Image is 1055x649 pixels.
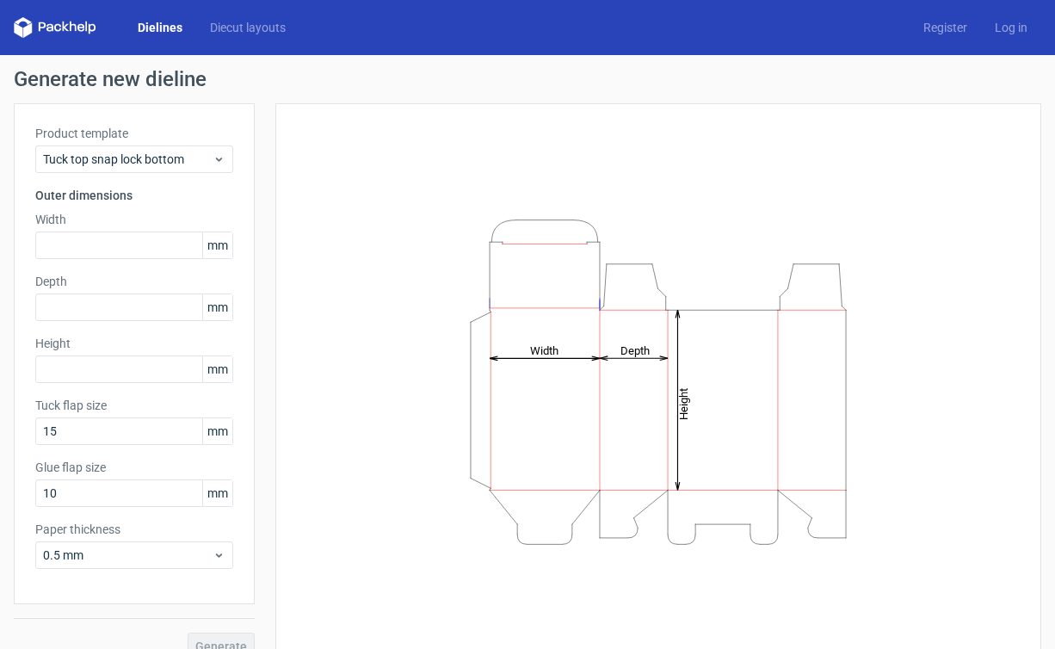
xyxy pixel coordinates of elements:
[35,211,233,228] label: Width
[202,294,232,320] span: mm
[14,69,1041,90] h1: Generate new dieline
[35,459,233,476] label: Glue flap size
[35,273,233,290] label: Depth
[35,397,233,414] label: Tuck flap size
[530,343,558,356] tspan: Width
[196,19,299,36] a: Diecut layouts
[202,232,232,258] span: mm
[35,335,233,352] label: Height
[981,19,1041,36] a: Log in
[43,151,213,168] span: Tuck top snap lock bottom
[910,19,981,36] a: Register
[35,125,233,142] label: Product template
[43,547,213,564] span: 0.5 mm
[620,343,650,356] tspan: Depth
[202,480,232,506] span: mm
[35,187,233,204] h3: Outer dimensions
[35,521,233,538] label: Paper thickness
[202,418,232,444] span: mm
[124,19,196,36] a: Dielines
[677,387,690,419] tspan: Height
[202,356,232,382] span: mm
